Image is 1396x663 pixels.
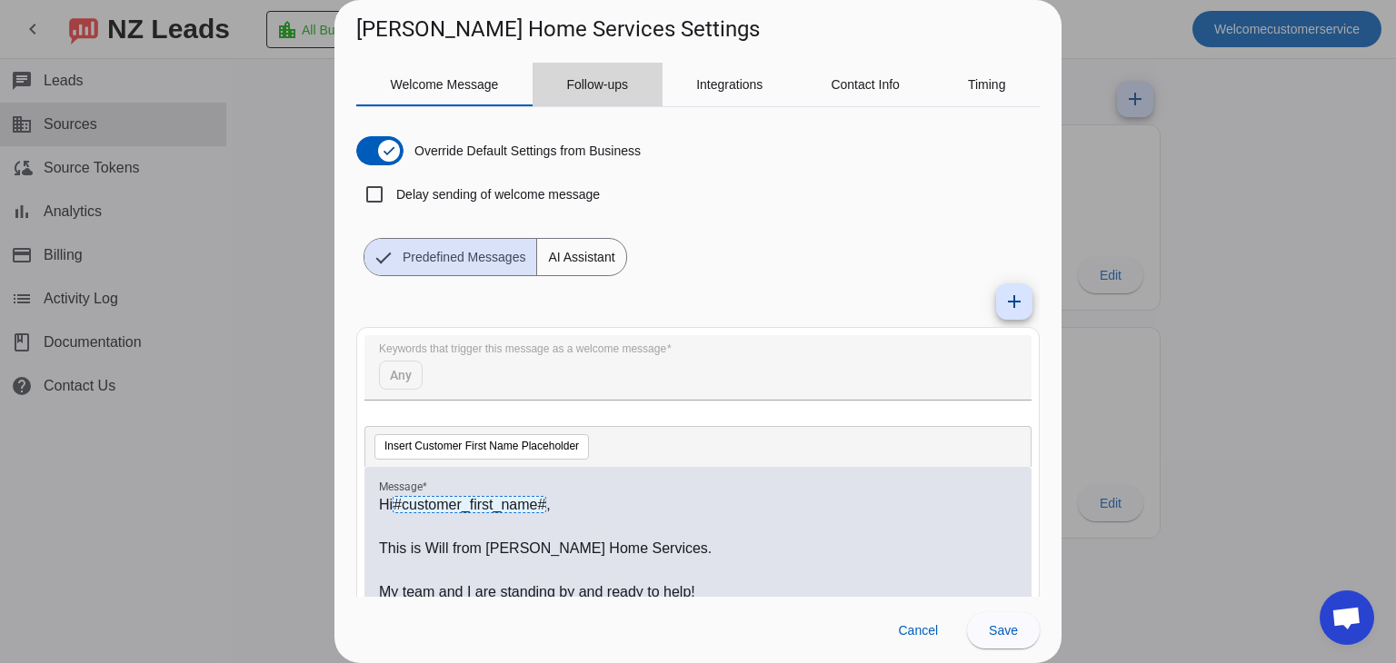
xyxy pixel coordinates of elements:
[356,15,760,44] h1: [PERSON_NAME] Home Services Settings
[883,612,952,648] button: Cancel
[379,581,1017,603] p: My team and I are standing by and ready to help!
[379,494,1017,516] p: Hi ,
[374,434,589,460] button: Insert Customer First Name Placeholder
[1320,590,1374,645] div: Open chat
[898,623,938,638] span: Cancel
[393,496,546,513] span: #customer_first_name#
[989,623,1018,638] span: Save
[379,538,1017,559] p: This is Will from [PERSON_NAME] Home Services.
[392,239,536,275] span: Predefined Messages
[967,612,1040,648] button: Save
[566,78,628,91] span: Follow-ups
[411,142,641,160] label: Override Default Settings from Business
[393,185,600,203] label: Delay sending of welcome message
[968,78,1006,91] span: Timing
[696,78,763,91] span: Integrations
[537,239,625,275] span: AI Assistant
[379,343,666,355] mat-label: Keywords that trigger this message as a welcome message
[831,78,900,91] span: Contact Info
[1003,291,1025,312] mat-icon: add
[391,78,499,91] span: Welcome Message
